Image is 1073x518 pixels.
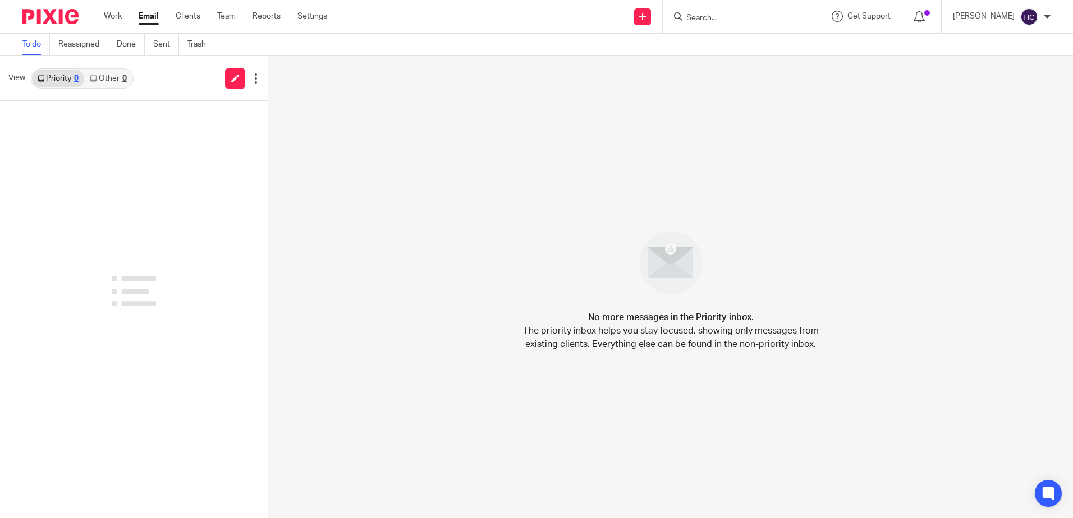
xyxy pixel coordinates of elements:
[104,11,122,22] a: Work
[139,11,159,22] a: Email
[32,70,84,87] a: Priority0
[217,11,236,22] a: Team
[122,75,127,82] div: 0
[117,34,145,55] a: Done
[522,324,819,351] p: The priority inbox helps you stay focused, showing only messages from existing clients. Everythin...
[685,13,786,24] input: Search
[22,9,79,24] img: Pixie
[176,11,200,22] a: Clients
[58,34,108,55] a: Reassigned
[847,12,891,20] span: Get Support
[74,75,79,82] div: 0
[153,34,179,55] a: Sent
[297,11,327,22] a: Settings
[8,72,25,84] span: View
[1020,8,1038,26] img: svg%3E
[953,11,1015,22] p: [PERSON_NAME]
[632,224,710,302] img: image
[84,70,132,87] a: Other0
[253,11,281,22] a: Reports
[588,311,754,324] h4: No more messages in the Priority inbox.
[22,34,50,55] a: To do
[187,34,214,55] a: Trash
